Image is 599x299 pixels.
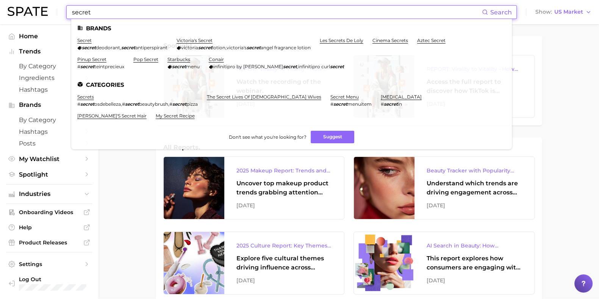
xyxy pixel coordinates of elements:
span: by Category [19,116,80,124]
span: My Watchlist [19,155,80,163]
div: , , [77,101,198,107]
a: by Category [6,60,92,72]
div: , [209,64,344,69]
a: secrets [77,94,94,100]
span: antiperspirant [135,45,167,50]
a: the secret lives of [DEMOGRAPHIC_DATA] wives [207,94,321,100]
span: lotion [212,45,225,50]
a: Beauty Tracker with Popularity IndexUnderstand which trends are driving engagement across platfor... [353,157,535,219]
a: starbucks [167,56,190,62]
a: victoria's secret [177,38,213,43]
a: AI Search in Beauty: How Consumers Are Using ChatGPT vs. Google SearchThis report explores how co... [353,232,535,294]
div: Understand which trends are driving engagement across platforms in the skin, hair, makeup, and fr... [427,179,522,197]
span: # [77,101,80,107]
em: secret [82,45,96,50]
a: Help [6,222,92,233]
em: secret [172,101,186,107]
div: [DATE] [427,201,522,210]
a: My Watchlist [6,153,92,165]
em: secret [333,101,347,107]
img: SPATE [8,7,48,16]
span: # [381,101,384,107]
a: Settings [6,258,92,270]
em: secret [198,45,212,50]
span: # [330,101,333,107]
em: secret [247,45,261,50]
a: Ingredients [6,72,92,84]
button: ShowUS Market [533,7,593,17]
span: in [398,101,402,107]
span: Hashtags [19,86,80,93]
em: secret [283,64,297,69]
span: # [122,101,125,107]
em: secret [330,64,344,69]
em: secret [172,64,186,69]
a: [PERSON_NAME]'s secret hair [77,113,147,119]
span: beautybrush [139,101,168,107]
span: teintprecieux [94,64,124,69]
span: Settings [19,261,80,268]
a: 2025 Makeup Report: Trends and Brands to WatchUncover top makeup product trends grabbing attentio... [163,157,344,219]
span: Show [535,10,552,14]
div: , [77,45,167,50]
span: Spotlight [19,171,80,178]
li: Categories [77,81,506,88]
em: secret [121,45,135,50]
div: [DATE] [427,276,522,285]
span: # [77,64,80,69]
em: secret [80,101,94,107]
span: Ingredients [19,74,80,81]
a: conair [209,56,224,62]
a: Product Releases [6,237,92,248]
em: secret [125,101,139,107]
div: Uncover top makeup product trends grabbing attention across eye, lip, and face makeup, and the br... [236,179,332,197]
a: Hashtags [6,126,92,138]
a: 2025 Culture Report: Key Themes That Are Shaping Consumer DemandExplore five cultural themes driv... [163,232,344,294]
a: pop secret [133,56,158,62]
span: US Market [554,10,583,14]
div: 2025 Makeup Report: Trends and Brands to Watch [236,166,332,175]
a: Home [6,30,92,42]
a: Onboarding Videos [6,207,92,218]
span: Brands [19,102,80,108]
em: secret [384,101,398,107]
a: secret menu [330,94,359,100]
span: Log Out [19,276,86,283]
span: menu [186,64,200,69]
button: Industries [6,188,92,200]
span: Search [490,9,512,16]
div: This report explores how consumers are engaging with AI-powered search tools — and what it means ... [427,254,522,272]
div: , [177,45,311,50]
span: by Category [19,63,80,70]
a: cinema secrets [372,38,408,43]
a: pinup secret [77,56,106,62]
a: Log out. Currently logged in with e-mail hicks.ll@pg.com. [6,274,92,293]
span: Hashtags [19,128,80,135]
a: Spotlight [6,169,92,180]
div: AI Search in Beauty: How Consumers Are Using ChatGPT vs. Google Search [427,241,522,250]
a: Hashtags [6,84,92,95]
span: Help [19,224,80,231]
button: Trends [6,46,92,57]
span: deodorant [96,45,120,50]
div: Explore five cultural themes driving influence across beauty, food, and pop culture. [236,254,332,272]
span: Product Releases [19,239,80,246]
span: Onboarding Videos [19,209,80,216]
span: infinitipro by [PERSON_NAME] [213,64,283,69]
span: victoria [181,45,198,50]
span: # [169,101,172,107]
span: pizza [186,101,198,107]
div: 2025 Culture Report: Key Themes That Are Shaping Consumer Demand [236,241,332,250]
li: Brands [77,25,506,31]
span: Home [19,33,80,40]
a: by Category [6,114,92,126]
a: Posts [6,138,92,149]
span: Don't see what you're looking for? [228,134,306,140]
a: aztec secret [417,38,446,43]
span: menuitem [347,101,372,107]
div: Beauty Tracker with Popularity Index [427,166,522,175]
button: Suggest [311,131,354,143]
a: les secrets de loly [320,38,363,43]
a: my secret recipe [156,113,195,119]
a: secret [77,38,92,43]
